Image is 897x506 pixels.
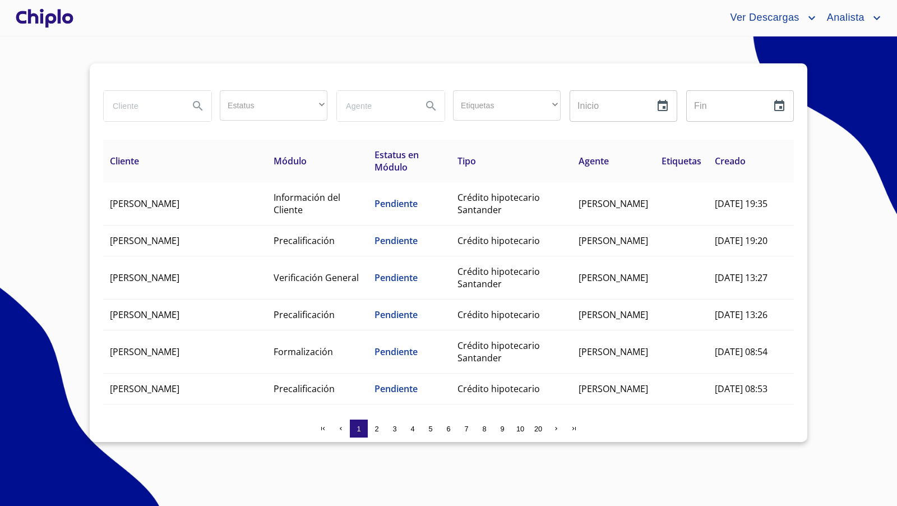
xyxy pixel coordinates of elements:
span: [DATE] 19:20 [715,234,767,247]
span: Ver Descargas [722,9,804,27]
span: 20 [534,425,542,433]
button: Search [184,93,211,119]
span: Crédito hipotecario Santander [457,191,540,216]
span: [PERSON_NAME] [110,309,179,321]
span: Cliente [110,155,139,167]
span: Crédito hipotecario Santander [457,265,540,290]
span: 4 [410,425,414,433]
span: Verificación General [274,272,359,284]
button: 9 [493,420,511,438]
button: 3 [386,420,404,438]
span: Pendiente [374,383,418,395]
span: [PERSON_NAME] [110,197,179,210]
span: 9 [500,425,504,433]
span: 3 [392,425,396,433]
span: [DATE] 13:27 [715,272,767,284]
span: 7 [464,425,468,433]
span: Tipo [457,155,476,167]
span: Crédito hipotecario [457,309,540,321]
span: Analista [819,9,870,27]
div: ​ [453,90,561,121]
button: 20 [529,420,547,438]
button: 8 [475,420,493,438]
span: [PERSON_NAME] [110,272,179,284]
span: Precalificación [274,383,335,395]
span: Pendiente [374,272,418,284]
span: Crédito hipotecario [457,383,540,395]
button: 5 [422,420,440,438]
span: [PERSON_NAME] [579,272,648,284]
button: account of current user [722,9,818,27]
button: 1 [350,420,368,438]
span: [PERSON_NAME] [579,197,648,210]
span: [PERSON_NAME] [579,234,648,247]
span: Precalificación [274,309,335,321]
button: account of current user [819,9,884,27]
button: 6 [440,420,457,438]
span: Crédito hipotecario [457,234,540,247]
span: Formalización [274,346,333,358]
span: [PERSON_NAME] [110,234,179,247]
span: [PERSON_NAME] [579,346,648,358]
span: [PERSON_NAME] [110,346,179,358]
span: 5 [428,425,432,433]
span: Crédito hipotecario Santander [457,339,540,364]
span: [DATE] 13:26 [715,309,767,321]
span: 1 [357,425,360,433]
span: [DATE] 19:35 [715,197,767,210]
span: 6 [446,425,450,433]
div: ​ [220,90,327,121]
span: [PERSON_NAME] [579,383,648,395]
span: Pendiente [374,197,418,210]
span: [PERSON_NAME] [110,383,179,395]
span: Estatus en Módulo [374,149,419,173]
span: 10 [516,425,524,433]
span: Pendiente [374,309,418,321]
button: 2 [368,420,386,438]
span: 2 [374,425,378,433]
button: 7 [457,420,475,438]
button: Search [418,93,445,119]
button: 4 [404,420,422,438]
span: 8 [482,425,486,433]
span: [PERSON_NAME] [579,309,648,321]
span: Etiquetas [662,155,701,167]
button: 10 [511,420,529,438]
span: Información del Cliente [274,191,340,216]
span: Pendiente [374,234,418,247]
span: Agente [579,155,609,167]
span: [DATE] 08:53 [715,383,767,395]
input: search [104,91,180,121]
span: [DATE] 08:54 [715,346,767,358]
span: Pendiente [374,346,418,358]
input: search [337,91,413,121]
span: Precalificación [274,234,335,247]
span: Creado [715,155,746,167]
span: Módulo [274,155,307,167]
